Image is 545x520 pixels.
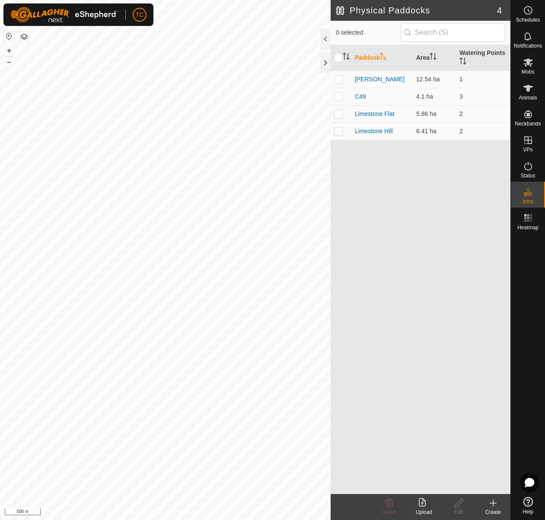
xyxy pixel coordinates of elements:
span: Neckbands [515,121,541,126]
span: 4 [497,4,502,17]
a: C49 [355,93,366,100]
th: Area [413,45,456,71]
td: 3 [456,88,510,105]
button: + [4,45,14,56]
td: 1 [456,71,510,88]
td: 6.41 ha [413,122,456,140]
td: 5.86 ha [413,105,456,122]
p-sorticon: Activate to sort [430,54,437,61]
div: Edit [441,508,476,516]
td: 2 [456,122,510,140]
a: Limestone Flat [355,110,395,117]
td: 2 [456,105,510,122]
div: Create [476,508,510,516]
p-sorticon: Activate to sort [459,59,466,66]
button: Map Layers [19,32,29,42]
span: Heatmap [517,225,539,230]
p-sorticon: Activate to sort [380,54,387,61]
a: Privacy Policy [131,509,163,517]
td: 12.54 ha [413,71,456,88]
th: Watering Points [456,45,510,71]
span: Help [523,509,533,514]
button: – [4,57,14,67]
span: Schedules [516,17,540,22]
td: 4.1 ha [413,88,456,105]
span: Animals [519,95,537,100]
a: Limestone Hill [355,128,393,135]
a: [PERSON_NAME] [355,76,405,83]
span: Status [520,173,535,178]
img: Gallagher Logo [10,7,118,22]
span: Delete [382,509,397,515]
a: Help [511,494,545,518]
span: Mobs [522,69,534,74]
span: TC [136,10,144,19]
span: VPs [523,147,532,152]
button: Reset Map [4,31,14,42]
p-sorticon: Activate to sort [343,54,350,61]
div: Upload [407,508,441,516]
span: Notifications [514,43,542,48]
th: Paddock [351,45,413,71]
span: Infra [523,199,533,204]
h2: Physical Paddocks [336,5,497,16]
input: Search (S) [401,23,505,42]
a: Contact Us [174,509,199,517]
span: 0 selected [336,28,401,37]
